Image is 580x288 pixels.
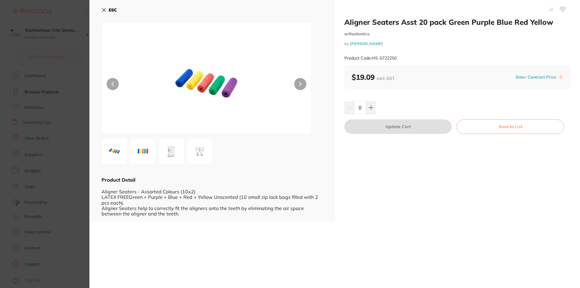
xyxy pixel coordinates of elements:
small: by [344,41,570,46]
button: Save to List [456,119,564,134]
div: Aligner Seaters - Assorted Colours (10x2) LATEX FREEGreen + Purple + Blue + Red + Yellow Unscente... [101,183,323,216]
img: Zw [144,38,269,133]
button: Enter Contract Price [514,74,558,80]
span: excl. GST [377,76,395,81]
button: Update Cart [344,119,452,134]
small: Product Code: HS-5722250 [344,56,397,61]
b: Product Detail [101,177,135,183]
b: $19.09 [352,73,395,82]
img: Zw [132,141,154,162]
img: Zw [160,141,182,162]
h2: Aligner Seaters Asst 20 pack Green Purple Blue Red Yellow [344,18,570,27]
small: orthodontics [344,31,570,37]
button: ESC [101,5,117,15]
img: Zw [104,141,125,162]
a: [PERSON_NAME] [350,41,383,46]
label: i [558,75,563,79]
img: Zw [189,141,211,162]
b: ESC [109,7,117,13]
